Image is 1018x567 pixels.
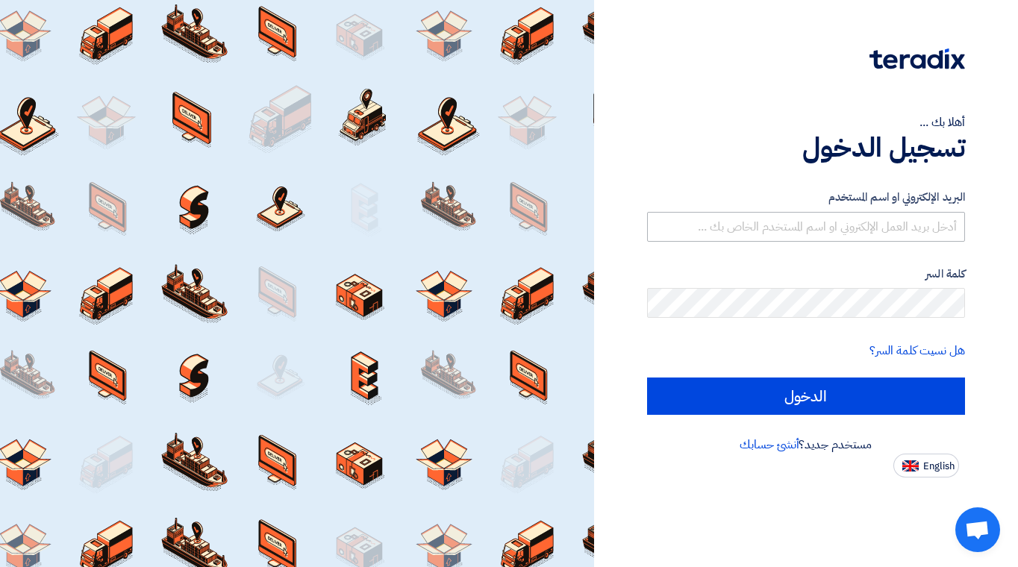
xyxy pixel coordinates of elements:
[647,131,965,164] h1: تسجيل الدخول
[647,189,965,206] label: البريد الإلكتروني او اسم المستخدم
[955,507,1000,552] div: Open chat
[869,48,965,69] img: Teradix logo
[647,436,965,454] div: مستخدم جديد؟
[647,212,965,242] input: أدخل بريد العمل الإلكتروني او اسم المستخدم الخاص بك ...
[869,342,965,360] a: هل نسيت كلمة السر؟
[923,461,955,472] span: English
[647,113,965,131] div: أهلا بك ...
[647,378,965,415] input: الدخول
[647,266,965,283] label: كلمة السر
[740,436,799,454] a: أنشئ حسابك
[893,454,959,477] button: English
[902,460,919,472] img: en-US.png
